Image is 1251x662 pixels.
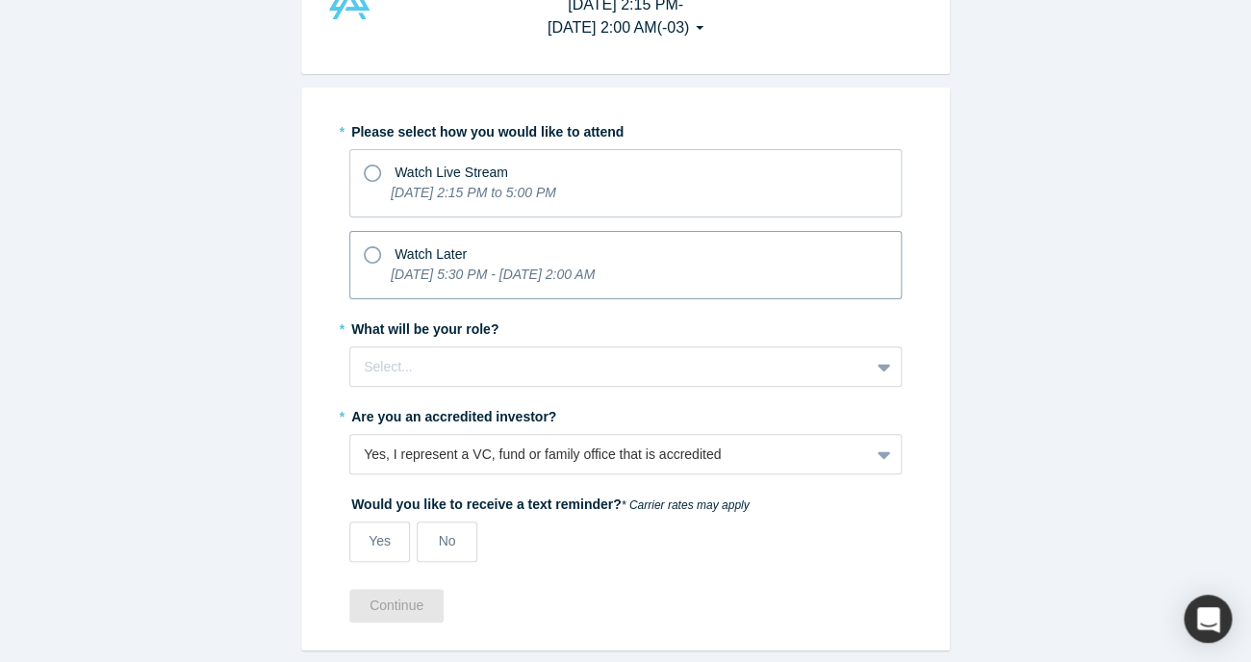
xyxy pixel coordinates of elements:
[349,589,444,623] button: Continue
[395,165,508,180] span: Watch Live Stream
[369,533,391,548] span: Yes
[391,267,595,282] i: [DATE] 5:30 PM - [DATE] 2:00 AM
[349,115,902,142] label: Please select how you would like to attend
[349,313,902,340] label: What will be your role?
[391,185,556,200] i: [DATE] 2:15 PM to 5:00 PM
[349,400,902,427] label: Are you an accredited investor?
[439,533,456,548] span: No
[364,445,855,465] div: Yes, I represent a VC, fund or family office that is accredited
[395,246,467,262] span: Watch Later
[349,488,902,515] label: Would you like to receive a text reminder?
[622,498,750,512] em: * Carrier rates may apply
